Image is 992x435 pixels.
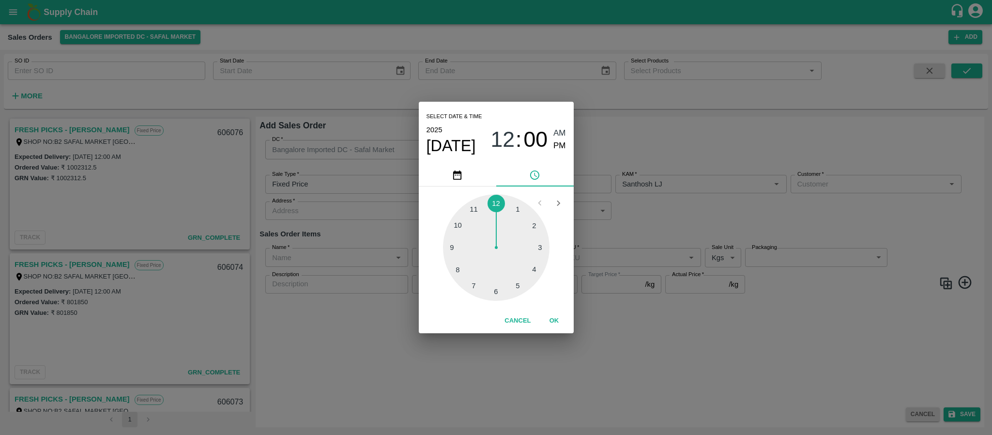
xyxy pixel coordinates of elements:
[516,127,521,153] span: :
[490,127,515,152] span: 12
[539,312,570,329] button: OK
[523,127,548,152] span: 00
[490,127,515,153] button: 12
[553,127,566,140] button: AM
[496,163,574,186] button: pick time
[427,109,482,124] span: Select date & time
[523,127,548,153] button: 00
[427,136,476,155] button: [DATE]
[549,194,567,212] button: Open next view
[427,124,443,136] button: 2025
[553,140,566,153] button: PM
[419,163,496,186] button: pick date
[501,312,534,329] button: Cancel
